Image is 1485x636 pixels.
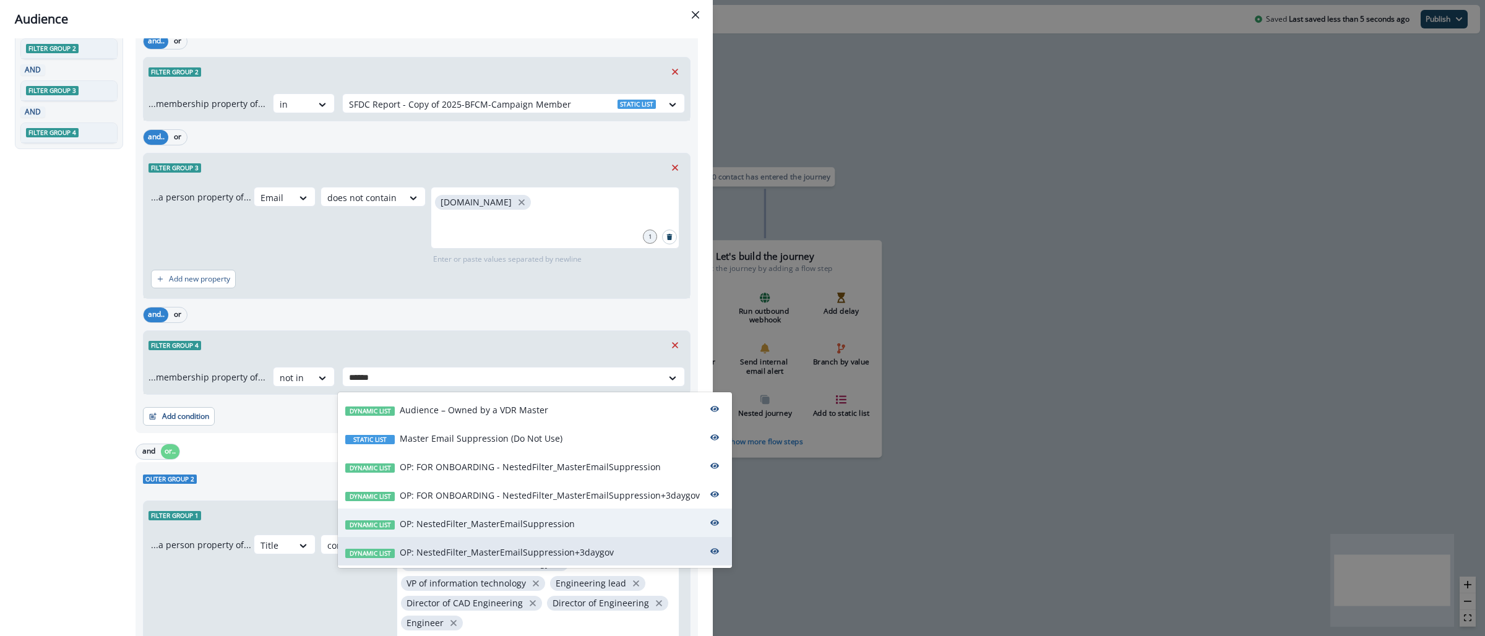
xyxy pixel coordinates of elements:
[515,196,528,208] button: close
[441,197,512,208] p: [DOMAIN_NAME]
[527,597,539,609] button: close
[407,598,523,609] p: Director of CAD Engineering
[553,598,649,609] p: Director of Engineering
[144,34,168,49] button: and..
[447,617,460,629] button: close
[665,336,685,355] button: Remove
[530,577,542,590] button: close
[161,444,179,459] button: or..
[148,67,201,77] span: Filter group 2
[168,34,187,49] button: or
[630,577,642,590] button: close
[143,407,215,426] button: Add condition
[705,428,725,447] button: preview
[23,106,43,118] p: AND
[148,511,201,520] span: Filter group 1
[686,5,705,25] button: Close
[345,406,395,416] span: Dynamic list
[400,432,562,445] p: Master Email Suppression (Do Not Use)
[653,597,665,609] button: close
[643,230,657,244] div: 1
[345,520,395,530] span: Dynamic list
[345,492,395,501] span: Dynamic list
[400,546,614,559] p: OP: NestedFilter_MasterEmailSuppression+3daygov
[148,97,265,110] p: ...membership property of...
[151,270,236,288] button: Add new property
[151,191,251,204] p: ...a person property of...
[136,444,161,459] button: and
[400,403,548,416] p: Audience – Owned by a VDR Master
[400,517,575,530] p: OP: NestedFilter_MasterEmailSuppression
[15,10,698,28] div: Audience
[148,163,201,173] span: Filter group 3
[144,130,168,145] button: and..
[151,538,251,551] p: ...a person property of...
[26,44,79,53] span: Filter group 2
[168,130,187,145] button: or
[169,275,230,283] p: Add new property
[556,578,626,589] p: Engineering lead
[431,254,584,265] p: Enter or paste values separated by newline
[148,371,265,384] p: ...membership property of...
[662,230,677,244] button: Search
[26,86,79,95] span: Filter group 3
[705,457,725,475] button: preview
[143,475,197,484] span: Outer group 2
[407,618,444,629] p: Engineer
[345,435,395,444] span: Static list
[26,128,79,137] span: Filter group 4
[400,460,661,473] p: OP: FOR ONBOARDING - NestedFilter_MasterEmailSuppression
[705,514,725,532] button: preview
[705,485,725,504] button: preview
[705,400,725,418] button: preview
[23,64,43,75] p: AND
[345,463,395,473] span: Dynamic list
[168,307,187,322] button: or
[148,341,201,350] span: Filter group 4
[665,62,685,81] button: Remove
[705,542,725,561] button: preview
[144,307,168,322] button: and..
[665,158,685,177] button: Remove
[400,489,700,502] p: OP: FOR ONBOARDING - NestedFilter_MasterEmailSuppression+3daygov
[345,549,395,558] span: Dynamic list
[407,578,526,589] p: VP of information technology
